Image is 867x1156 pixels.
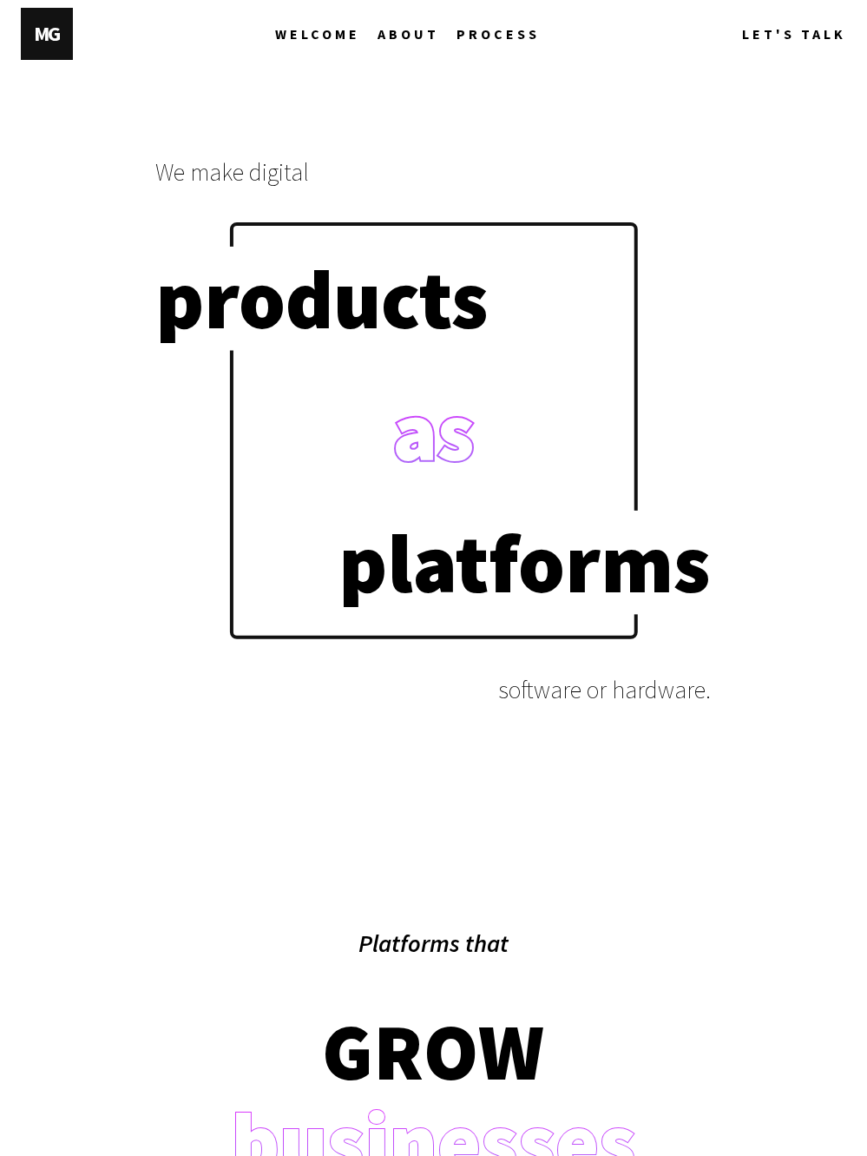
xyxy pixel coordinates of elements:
span: ABOUT [378,7,439,61]
span: products [156,247,489,351]
a: WELCOME [275,7,378,61]
div: M G [34,21,60,48]
p: We make digital [156,156,712,188]
h3: GROW [323,1010,545,1093]
p: Platforms that [358,928,509,959]
span: WELCOME [275,7,360,61]
a: PROCESS [456,7,540,61]
a: LET'S TALK [742,7,846,61]
span: as [389,375,478,486]
a: ABOUT [378,7,456,61]
span: platforms [339,511,712,615]
p: software or hardware. [156,674,712,705]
